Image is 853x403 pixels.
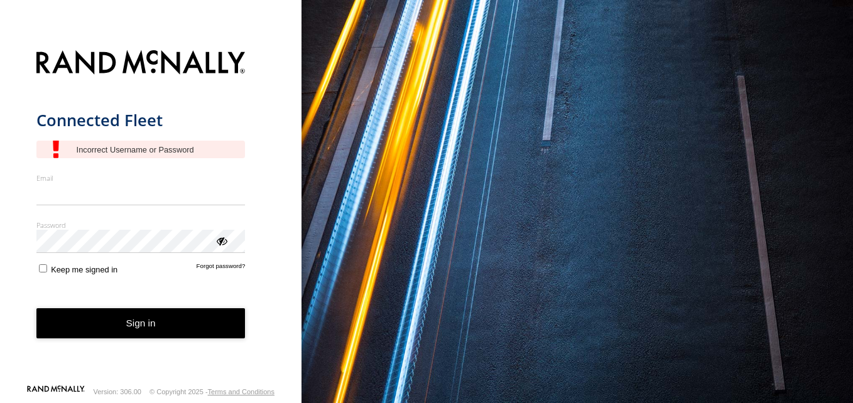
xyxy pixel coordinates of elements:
a: Visit our Website [27,385,85,398]
span: Keep me signed in [51,265,117,274]
label: Email [36,173,246,183]
div: Version: 306.00 [94,388,141,395]
img: Rand McNally [36,48,246,80]
div: © Copyright 2025 - [149,388,274,395]
input: Keep me signed in [39,264,47,272]
div: ViewPassword [215,234,227,247]
label: Password [36,220,246,230]
form: main [36,43,266,384]
a: Terms and Conditions [208,388,274,395]
h1: Connected Fleet [36,110,246,131]
a: Forgot password? [197,262,246,274]
button: Sign in [36,308,246,339]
